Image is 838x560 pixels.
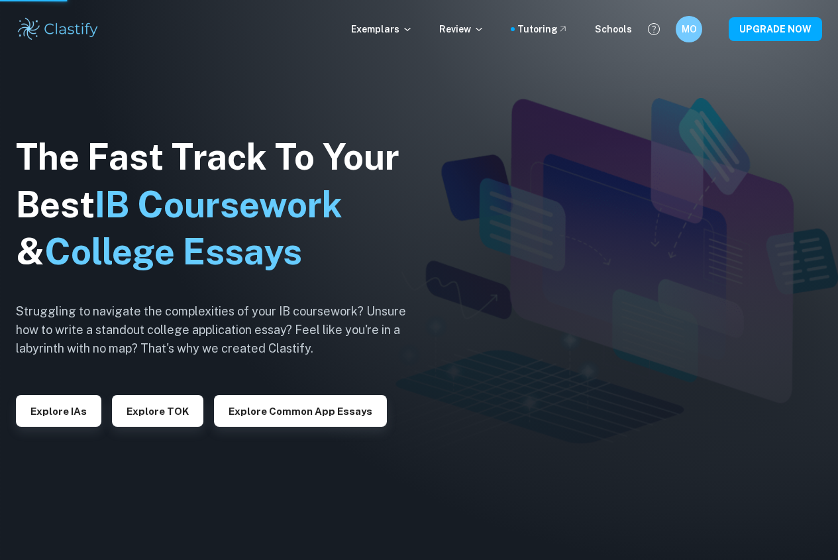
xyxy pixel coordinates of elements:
a: Explore Common App essays [214,404,387,417]
h6: MO [682,22,697,36]
a: Tutoring [517,22,568,36]
a: Explore TOK [112,404,203,417]
button: MO [676,16,702,42]
button: Explore TOK [112,395,203,427]
span: College Essays [44,231,302,272]
button: Explore Common App essays [214,395,387,427]
h6: Struggling to navigate the complexities of your IB coursework? Unsure how to write a standout col... [16,302,427,358]
p: Exemplars [351,22,413,36]
button: Explore IAs [16,395,101,427]
h1: The Fast Track To Your Best & [16,133,427,276]
p: Review [439,22,484,36]
span: IB Coursework [95,184,342,225]
a: Explore IAs [16,404,101,417]
button: UPGRADE NOW [729,17,822,41]
img: Clastify logo [16,16,100,42]
a: Schools [595,22,632,36]
button: Help and Feedback [643,18,665,40]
